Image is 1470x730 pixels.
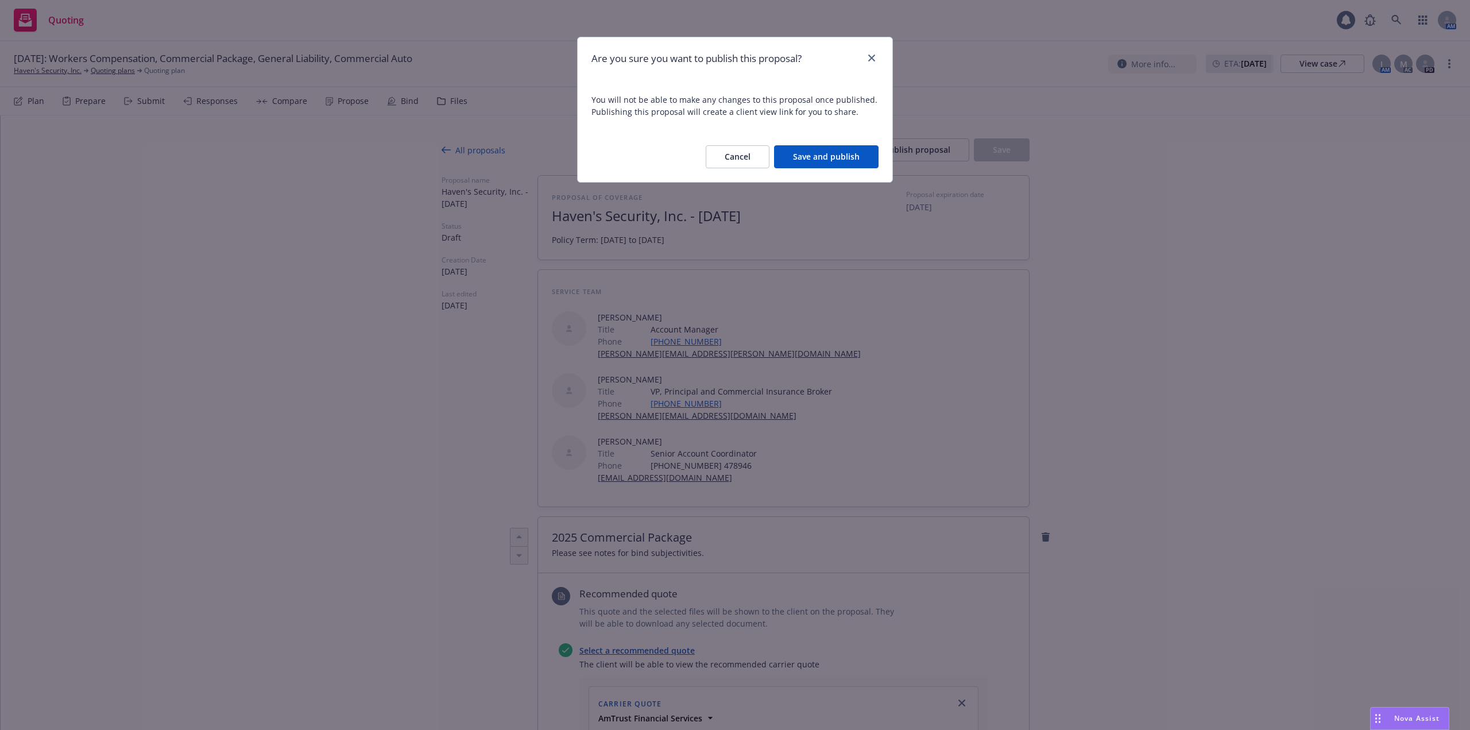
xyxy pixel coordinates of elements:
span: Nova Assist [1394,713,1440,723]
div: Drag to move [1371,708,1385,729]
span: You will not be able to make any changes to this proposal once published. Publishing this proposa... [591,94,879,118]
a: close [865,51,879,65]
button: Nova Assist [1370,707,1449,730]
button: Save and publish [774,145,879,168]
h1: Are you sure you want to publish this proposal? [591,51,802,66]
button: Cancel [706,145,769,168]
